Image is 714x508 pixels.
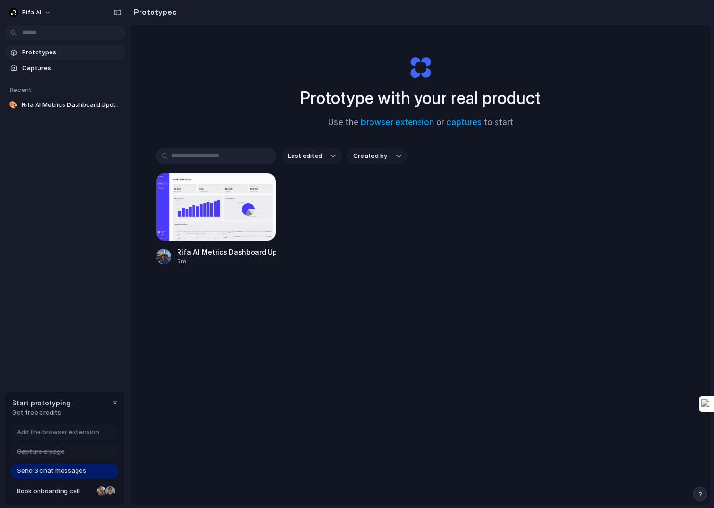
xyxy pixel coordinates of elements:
[12,398,71,408] span: Start prototyping
[22,48,121,57] span: Prototypes
[288,151,322,161] span: Last edited
[10,86,32,93] span: Recent
[353,151,387,161] span: Created by
[5,45,125,60] a: Prototypes
[22,64,121,73] span: Captures
[104,485,116,497] div: Christian Iacullo
[17,447,64,456] span: Capture a page
[282,148,342,164] button: Last edited
[22,8,41,17] span: Rifa AI
[361,117,434,127] a: browser extension
[96,485,107,497] div: Nicole Kubica
[17,486,93,496] span: Book onboarding call
[177,247,276,257] div: Rifa AI Metrics Dashboard Update
[5,98,125,112] a: 🎨Rifa AI Metrics Dashboard Update
[22,100,121,110] span: Rifa AI Metrics Dashboard Update
[300,85,541,111] h1: Prototype with your real product
[5,5,56,20] button: Rifa AI
[177,257,276,266] div: 5m
[130,6,177,18] h2: Prototypes
[17,466,86,476] span: Send 3 chat messages
[10,483,119,499] a: Book onboarding call
[5,61,125,76] a: Captures
[9,100,18,110] div: 🎨
[17,428,99,437] span: Add the browser extension
[347,148,407,164] button: Created by
[156,173,276,266] a: Rifa AI Metrics Dashboard UpdateRifa AI Metrics Dashboard Update5m
[328,117,513,129] span: Use the or to start
[12,408,71,417] span: Get free credits
[446,117,482,127] a: captures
